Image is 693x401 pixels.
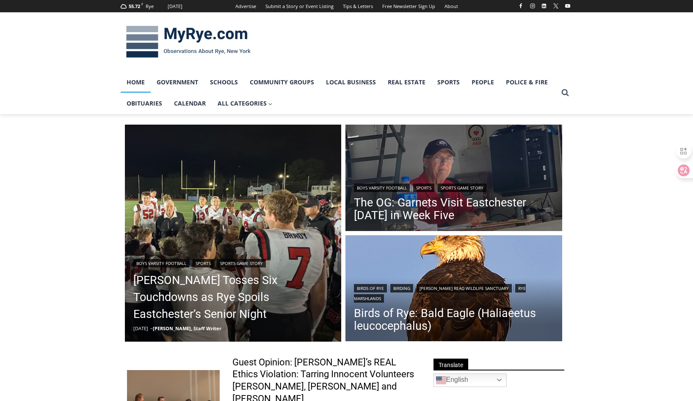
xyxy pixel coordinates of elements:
a: People [466,72,500,93]
a: The OG: Garnets Visit Eastchester [DATE] in Week Five [354,196,554,222]
a: Boys Varsity Football [133,259,189,267]
span: 55.72 [129,3,140,9]
span: – [150,325,153,331]
a: Facebook [516,1,526,11]
a: Read More The OG: Garnets Visit Eastchester Today in Week Five [345,125,562,233]
a: Birds of Rye [354,284,387,292]
a: Home [121,72,151,93]
a: [PERSON_NAME] Tosses Six Touchdowns as Rye Spoils Eastchester’s Senior Night [133,272,333,323]
a: Local Business [320,72,382,93]
a: Read More Miller Tosses Six Touchdowns as Rye Spoils Eastchester’s Senior Night [125,125,342,342]
a: Sports [413,184,434,192]
a: Police & Fire [500,72,554,93]
time: [DATE] [133,325,148,331]
a: Sports [431,72,466,93]
a: All Categories [212,93,279,114]
img: en [436,375,446,385]
a: X [551,1,561,11]
a: English [433,373,507,387]
a: Boys Varsity Football [354,184,410,192]
div: Rye [146,3,154,10]
a: Obituaries [121,93,168,114]
div: | | [354,182,554,192]
nav: Primary Navigation [121,72,558,114]
img: MyRye.com [121,20,256,64]
img: [PHOTO: Bald Eagle (Haliaeetus leucocephalus) at the Playland Boardwalk in Rye, New York. Credit:... [345,235,562,344]
a: Community Groups [244,72,320,93]
a: Linkedin [539,1,549,11]
a: Sports Game Story [438,184,486,192]
a: Government [151,72,204,93]
a: Sports Game Story [217,259,266,267]
span: All Categories [218,99,273,108]
img: (PHOTO" Steve “The OG” Feeney in the press box at Rye High School's Nugent Stadium, 2022.) [345,125,562,233]
a: Birds of Rye: Bald Eagle (Haliaeetus leucocephalus) [354,307,554,332]
button: View Search Form [558,85,573,100]
a: [PERSON_NAME] Read Wildlife Sanctuary [417,284,512,292]
a: Instagram [527,1,538,11]
a: Birding [390,284,413,292]
a: Calendar [168,93,212,114]
a: Read More Birds of Rye: Bald Eagle (Haliaeetus leucocephalus) [345,235,562,344]
span: Translate [433,359,468,370]
div: | | | [354,282,554,303]
img: (PHOTO: The Rye Football team after their 48-23 Week Five win on October 10, 2025. Contributed.) [125,125,342,342]
a: Sports [193,259,214,267]
a: Schools [204,72,244,93]
span: F [141,2,143,6]
a: [PERSON_NAME], Staff Writer [153,325,221,331]
div: | | [133,257,333,267]
div: [DATE] [168,3,182,10]
a: Real Estate [382,72,431,93]
a: YouTube [563,1,573,11]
